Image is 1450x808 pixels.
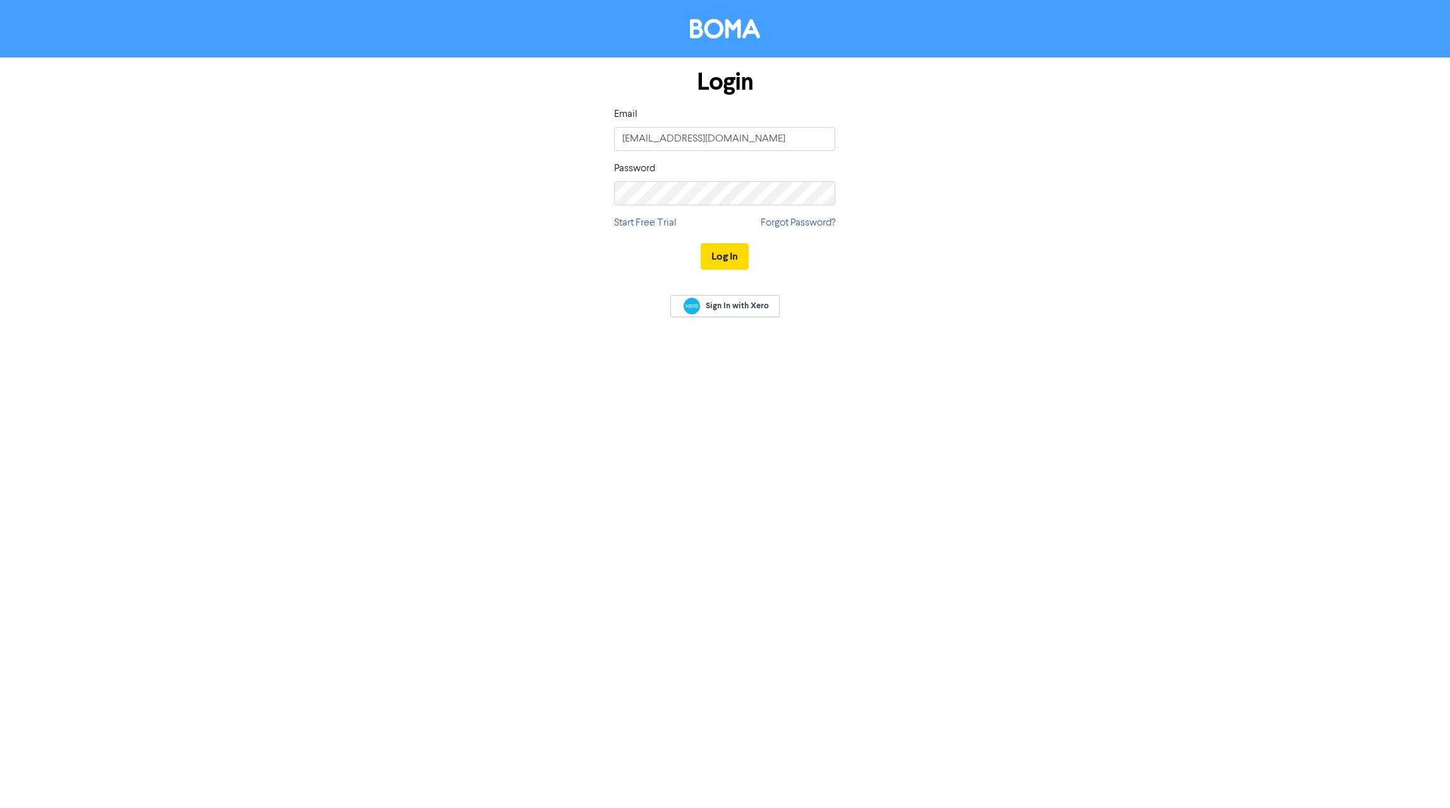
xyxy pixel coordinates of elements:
a: Start Free Trial [614,215,677,231]
img: BOMA Logo [690,19,760,39]
button: Log In [701,243,749,270]
label: Password [614,161,655,176]
a: Forgot Password? [761,215,835,231]
img: Xero logo [684,298,700,315]
h1: Login [614,68,835,97]
span: Sign In with Xero [706,300,769,311]
a: Sign In with Xero [670,295,779,317]
label: Email [614,107,637,122]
